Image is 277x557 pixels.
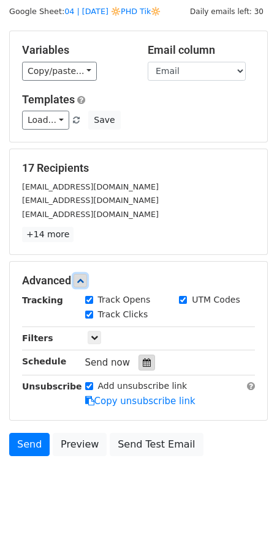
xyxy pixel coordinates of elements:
[192,293,240,306] label: UTM Codes
[98,380,188,393] label: Add unsubscribe link
[148,43,255,57] h5: Email column
[98,308,148,321] label: Track Clicks
[22,111,69,130] a: Load...
[64,7,161,16] a: 04 | [DATE] 🔆PHD Tik🔆
[85,396,195,407] a: Copy unsubscribe link
[22,356,66,366] strong: Schedule
[22,182,159,191] small: [EMAIL_ADDRESS][DOMAIN_NAME]
[22,333,53,343] strong: Filters
[9,7,161,16] small: Google Sheet:
[22,210,159,219] small: [EMAIL_ADDRESS][DOMAIN_NAME]
[88,111,120,130] button: Save
[9,433,50,456] a: Send
[22,227,74,242] a: +14 more
[22,93,75,106] a: Templates
[22,43,129,57] h5: Variables
[22,295,63,305] strong: Tracking
[22,382,82,391] strong: Unsubscribe
[22,62,97,81] a: Copy/paste...
[186,7,268,16] a: Daily emails left: 30
[110,433,203,456] a: Send Test Email
[98,293,151,306] label: Track Opens
[22,274,255,287] h5: Advanced
[22,161,255,175] h5: 17 Recipients
[22,196,159,205] small: [EMAIL_ADDRESS][DOMAIN_NAME]
[85,357,131,368] span: Send now
[53,433,107,456] a: Preview
[216,498,277,557] iframe: Chat Widget
[186,5,268,18] span: Daily emails left: 30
